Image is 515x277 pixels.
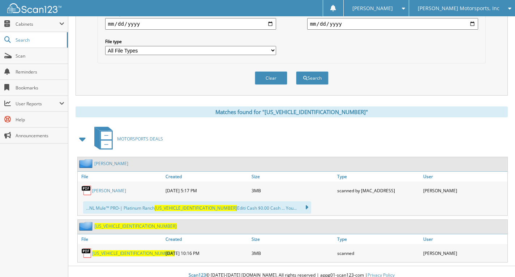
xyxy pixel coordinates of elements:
[421,234,507,244] a: User
[94,160,128,167] a: [PERSON_NAME]
[255,71,287,85] button: Clear
[78,234,164,244] a: File
[335,183,421,198] div: scanned by [MAC_ADDRESS]
[164,234,250,244] a: Created
[16,117,64,123] span: Help
[92,188,126,194] a: [PERSON_NAME]
[250,234,336,244] a: Size
[164,172,250,181] a: Created
[155,205,237,211] span: [US_VEHICLE_IDENTIFICATION_NUMBER]
[164,183,250,198] div: [DATE] 5:17 PM
[479,242,515,277] iframe: Chat Widget
[418,6,499,11] span: [PERSON_NAME] Motorsports, Inc
[16,69,64,75] span: Reminders
[16,53,64,59] span: Scan
[94,223,177,229] a: [US_VEHICLE_IDENTIFICATION_NUMBER]
[421,246,507,260] div: [PERSON_NAME]
[7,3,61,13] img: scan123-logo-white.svg
[16,85,64,91] span: Bookmarks
[16,101,59,107] span: User Reports
[335,172,421,181] a: Type
[250,183,336,198] div: 3MB
[335,246,421,260] div: scanned
[81,248,92,259] img: PDF.png
[335,234,421,244] a: Type
[79,222,94,231] img: folder2.png
[16,37,63,43] span: Search
[83,201,311,214] div: ...NL Mule™ PRO-| Platinum Ranch Editi Cash $0.00 Cash ... You...
[421,183,507,198] div: [PERSON_NAME]
[250,246,336,260] div: 3MB
[92,250,175,256] a: [US_VEHICLE_IDENTIFICATION_NUMBER]
[16,133,64,139] span: Announcements
[117,136,163,142] span: MOTORSPORTS DEALS
[78,172,164,181] a: File
[164,246,250,260] div: [DATE] 10:16 PM
[307,18,478,30] input: end
[296,71,329,85] button: Search
[352,6,393,11] span: [PERSON_NAME]
[16,21,59,27] span: Cabinets
[90,125,163,153] a: MOTORSPORTS DEALS
[250,172,336,181] a: Size
[105,38,276,45] label: File type
[79,159,94,168] img: folder2.png
[81,185,92,196] img: PDF.png
[421,172,507,181] a: User
[76,106,508,117] div: Matches found for "[US_VEHICLE_IDENTIFICATION_NUMBER]"
[105,18,276,30] input: start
